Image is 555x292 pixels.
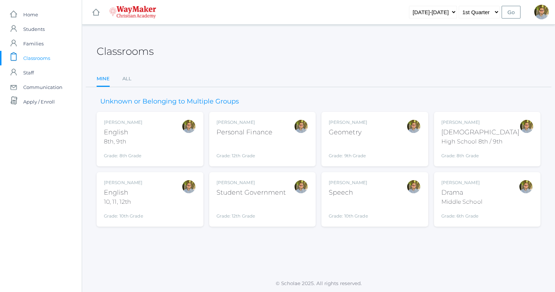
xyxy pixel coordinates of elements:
[104,179,143,186] div: [PERSON_NAME]
[441,179,482,186] div: [PERSON_NAME]
[23,22,45,36] span: Students
[441,119,520,126] div: [PERSON_NAME]
[182,119,196,134] div: Kylen Braileanu
[329,188,368,198] div: Speech
[329,127,367,137] div: Geometry
[109,6,156,19] img: 4_waymaker-logo-stack-white.png
[441,209,482,219] div: Grade: 6th Grade
[216,119,273,126] div: [PERSON_NAME]
[406,179,421,194] div: Kylen Braileanu
[294,119,308,134] div: Kylen Braileanu
[329,140,367,159] div: Grade: 9th Grade
[122,72,131,86] a: All
[329,200,368,219] div: Grade: 10th Grade
[441,127,520,137] div: [DEMOGRAPHIC_DATA]
[104,137,142,146] div: 8th, 9th
[23,51,50,65] span: Classrooms
[23,65,34,80] span: Staff
[519,119,534,134] div: Kylen Braileanu
[104,209,143,219] div: Grade: 10th Grade
[216,200,286,219] div: Grade: 12th Grade
[441,198,482,206] div: Middle School
[23,36,44,51] span: Families
[23,94,55,109] span: Apply / Enroll
[97,46,154,57] h2: Classrooms
[441,188,482,198] div: Drama
[104,188,143,198] div: English
[216,179,286,186] div: [PERSON_NAME]
[97,72,110,87] a: Mine
[216,188,286,198] div: Student Government
[104,198,143,206] div: 10, 11, 12th
[23,80,62,94] span: Communication
[406,119,421,134] div: Kylen Braileanu
[216,127,273,137] div: Personal Finance
[182,179,196,194] div: Kylen Braileanu
[23,7,38,22] span: Home
[329,119,367,126] div: [PERSON_NAME]
[502,6,520,19] input: Go
[441,137,520,146] div: High School 8th / 9th
[519,179,533,194] div: Kylen Braileanu
[82,280,555,287] p: © Scholae 2025. All rights reserved.
[216,140,273,159] div: Grade: 12th Grade
[534,5,549,19] div: Kylen Braileanu
[104,119,142,126] div: [PERSON_NAME]
[329,179,368,186] div: [PERSON_NAME]
[104,149,142,159] div: Grade: 8th Grade
[441,149,520,159] div: Grade: 8th Grade
[97,98,243,105] h3: Unknown or Belonging to Multiple Groups
[104,127,142,137] div: English
[294,179,308,194] div: Kylen Braileanu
